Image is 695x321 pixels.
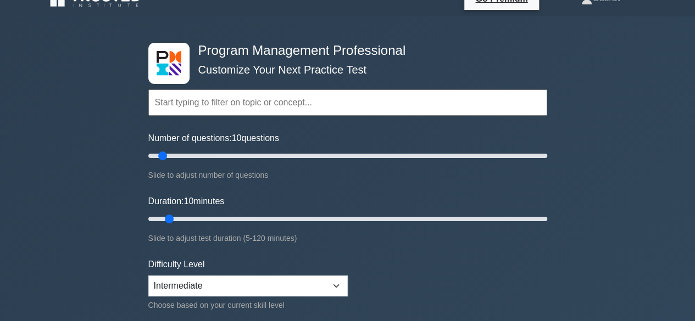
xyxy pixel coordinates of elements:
[148,168,547,182] div: Slide to adjust number of questions
[148,195,225,208] label: Duration: minutes
[148,299,348,312] div: Choose based on your current skill level
[148,232,547,245] div: Slide to adjust test duration (5-120 minutes)
[148,89,547,116] input: Start typing to filter on topic or concept...
[184,196,193,206] span: 10
[194,43,493,59] h4: Program Management Professional
[148,258,205,271] label: Difficulty Level
[232,133,242,143] span: 10
[148,132,279,145] label: Number of questions: questions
